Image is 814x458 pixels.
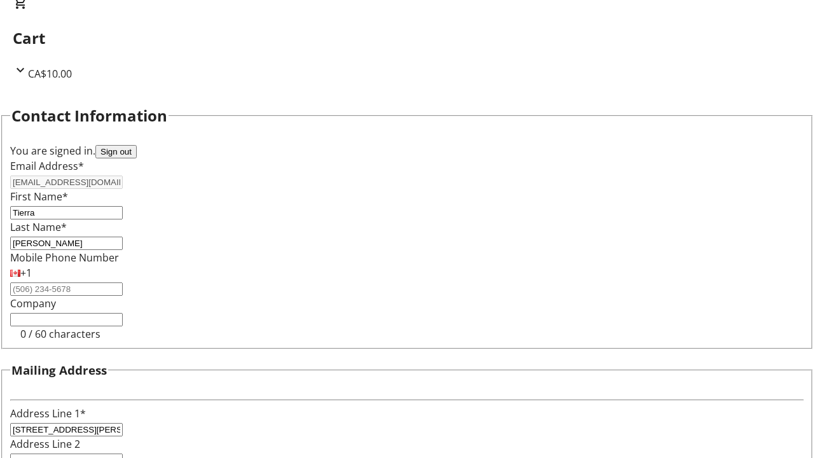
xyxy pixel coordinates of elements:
[20,327,100,341] tr-character-limit: 0 / 60 characters
[10,406,86,420] label: Address Line 1*
[10,437,80,451] label: Address Line 2
[10,159,84,173] label: Email Address*
[10,190,68,204] label: First Name*
[11,361,107,379] h3: Mailing Address
[10,423,123,436] input: Address
[10,251,119,265] label: Mobile Phone Number
[95,145,137,158] button: Sign out
[10,296,56,310] label: Company
[11,104,167,127] h2: Contact Information
[13,27,801,50] h2: Cart
[10,143,804,158] div: You are signed in.
[10,282,123,296] input: (506) 234-5678
[28,67,72,81] span: CA$10.00
[10,220,67,234] label: Last Name*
